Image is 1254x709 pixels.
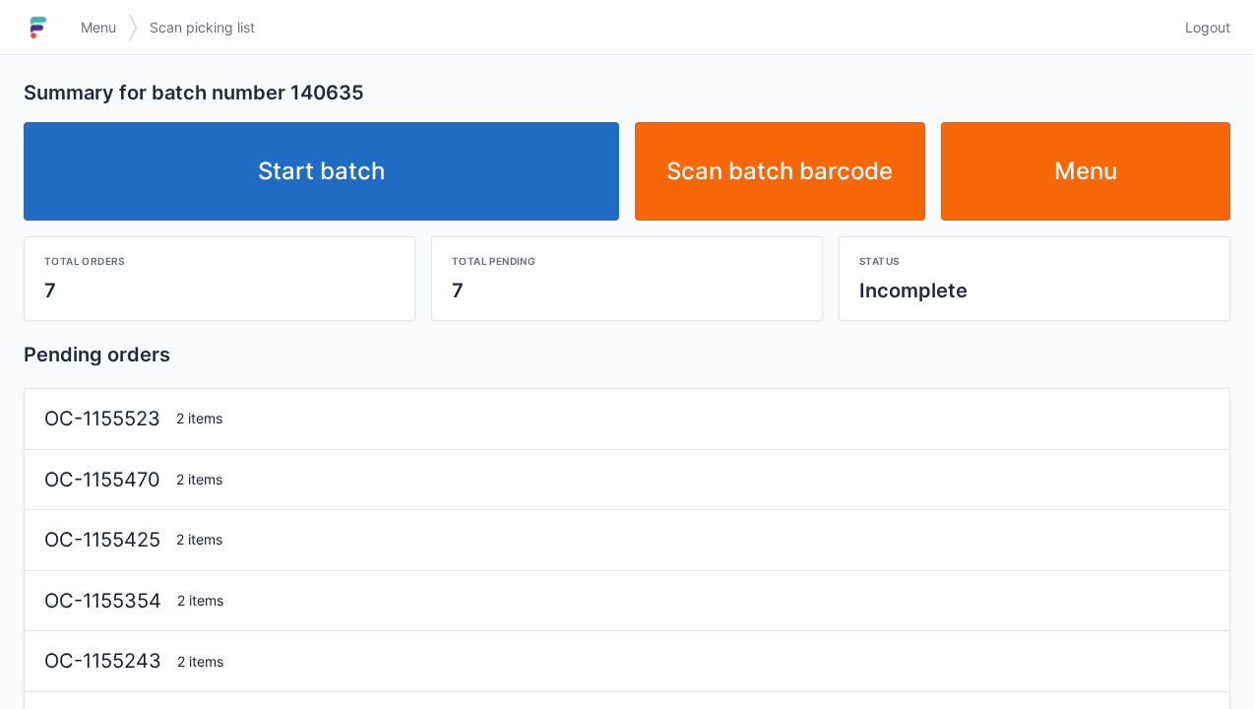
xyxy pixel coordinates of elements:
div: 2 items [169,652,1218,672]
div: OC-1155425 [36,526,168,554]
a: Scan batch barcode [635,122,925,221]
div: OC-1155354 [36,587,169,615]
div: 2 items [168,409,1218,428]
a: Menu [941,122,1231,221]
div: OC-1155523 [36,405,168,433]
div: 7 [452,277,802,304]
span: Logout [1185,18,1230,37]
div: Incomplete [859,277,1210,304]
span: Scan picking list [150,18,255,37]
a: Menu [69,10,128,45]
a: Scan picking list [138,10,267,45]
div: 2 items [168,470,1218,489]
div: 2 items [168,530,1218,549]
div: OC-1155470 [36,466,168,494]
a: Start batch [24,122,619,221]
img: svg> [128,4,138,51]
h2: Summary for batch number 140635 [24,79,1230,106]
img: logo-small.jpg [24,12,53,43]
span: Menu [81,18,116,37]
div: 7 [44,277,395,304]
div: Total orders [44,253,395,269]
div: OC-1155243 [36,647,169,676]
div: 2 items [169,591,1218,611]
div: Total pending [452,253,802,269]
a: Logout [1173,10,1230,45]
h2: Pending orders [24,341,1230,368]
div: Status [859,253,1210,269]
